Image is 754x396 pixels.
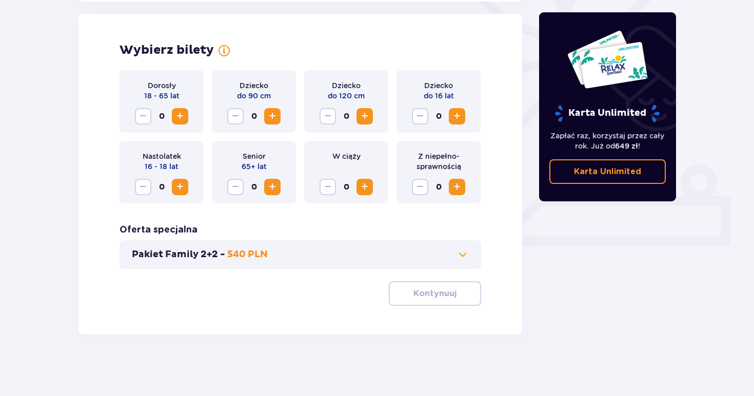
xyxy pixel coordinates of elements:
button: Decrease [320,179,336,195]
button: Decrease [135,108,151,124]
button: Increase [264,108,281,124]
button: Kontynuuj [389,281,481,306]
p: 540 PLN [227,248,268,261]
p: Oferta specjalna [120,224,197,236]
button: Increase [172,108,188,124]
span: 0 [338,179,354,195]
p: Senior [243,151,266,161]
p: Dziecko [332,80,361,91]
p: Kontynuuj [413,288,457,299]
button: Decrease [227,179,244,195]
button: Increase [264,179,281,195]
span: 0 [430,179,447,195]
button: Increase [449,108,465,124]
p: 16 - 18 lat [145,161,178,172]
span: 0 [153,179,170,195]
span: 0 [246,108,262,124]
p: Karta Unlimited [554,105,661,122]
button: Decrease [412,108,428,124]
p: Dziecko [240,80,268,91]
p: Karta Unlimited [574,166,641,177]
a: Karta Unlimited [549,159,666,184]
p: do 120 cm [328,91,365,101]
span: 0 [246,179,262,195]
button: Pakiet Family 2+2 -540 PLN [132,248,469,261]
button: Increase [172,179,188,195]
button: Increase [356,108,373,124]
button: Decrease [135,179,151,195]
p: do 90 cm [237,91,271,101]
p: Dziecko [424,80,453,91]
span: 649 zł [615,142,638,150]
span: 0 [430,108,447,124]
button: Increase [356,179,373,195]
button: Decrease [227,108,244,124]
span: 0 [153,108,170,124]
button: Decrease [320,108,336,124]
p: Nastolatek [143,151,181,161]
button: Decrease [412,179,428,195]
span: 0 [338,108,354,124]
p: Dorosły [148,80,176,91]
p: do 16 lat [424,91,454,101]
p: 65+ lat [242,161,267,172]
p: Z niepełno­sprawnością [405,151,472,172]
p: Wybierz bilety [120,43,214,58]
p: 18 - 65 lat [144,91,180,101]
button: Increase [449,179,465,195]
p: Pakiet Family 2+2 - [132,248,225,261]
p: W ciąży [332,151,361,161]
p: Zapłać raz, korzystaj przez cały rok. Już od ! [549,131,666,151]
